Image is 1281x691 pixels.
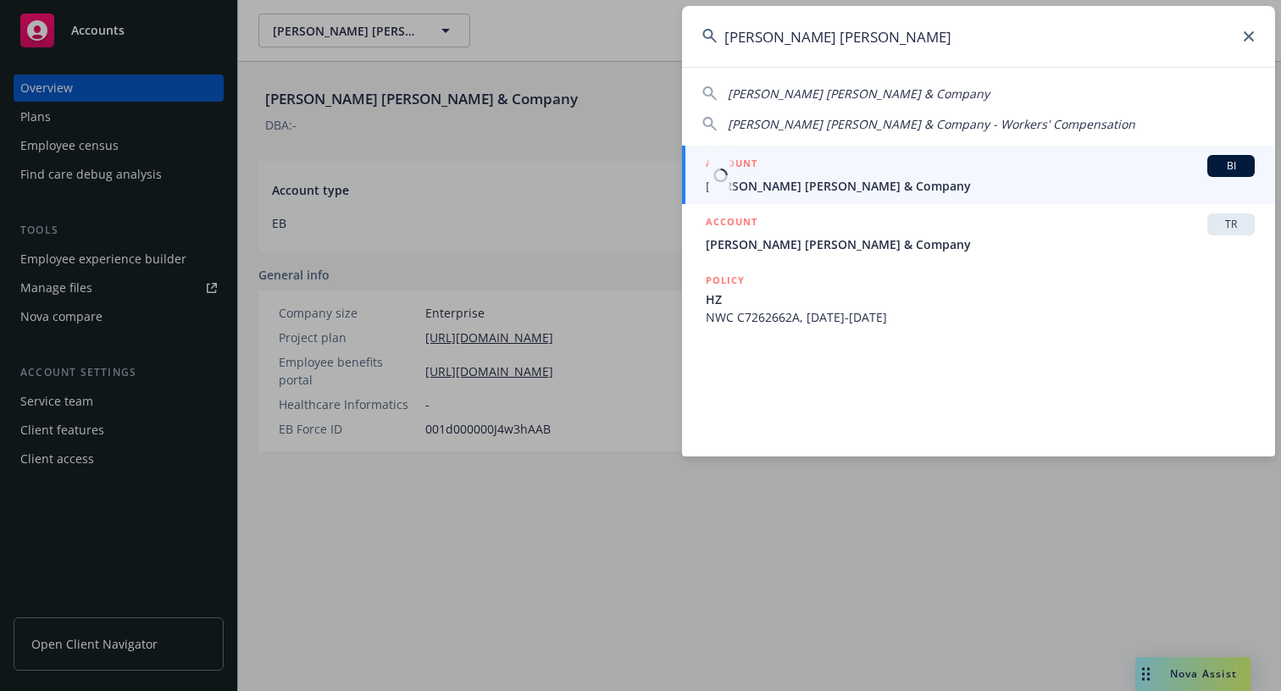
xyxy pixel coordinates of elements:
input: Search... [682,6,1275,67]
a: ACCOUNTTR[PERSON_NAME] [PERSON_NAME] & Company [682,204,1275,263]
span: [PERSON_NAME] [PERSON_NAME] & Company [728,86,990,102]
h5: ACCOUNT [706,213,757,234]
span: [PERSON_NAME] [PERSON_NAME] & Company - Workers' Compensation [728,116,1135,132]
a: ACCOUNTBI[PERSON_NAME] [PERSON_NAME] & Company [682,146,1275,204]
span: TR [1214,217,1248,232]
span: NWC C7262662A, [DATE]-[DATE] [706,308,1255,326]
h5: POLICY [706,272,745,289]
h5: ACCOUNT [706,155,757,175]
span: BI [1214,158,1248,174]
span: [PERSON_NAME] [PERSON_NAME] & Company [706,235,1255,253]
a: POLICYHZNWC C7262662A, [DATE]-[DATE] [682,263,1275,335]
span: [PERSON_NAME] [PERSON_NAME] & Company [706,177,1255,195]
span: HZ [706,290,1255,308]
